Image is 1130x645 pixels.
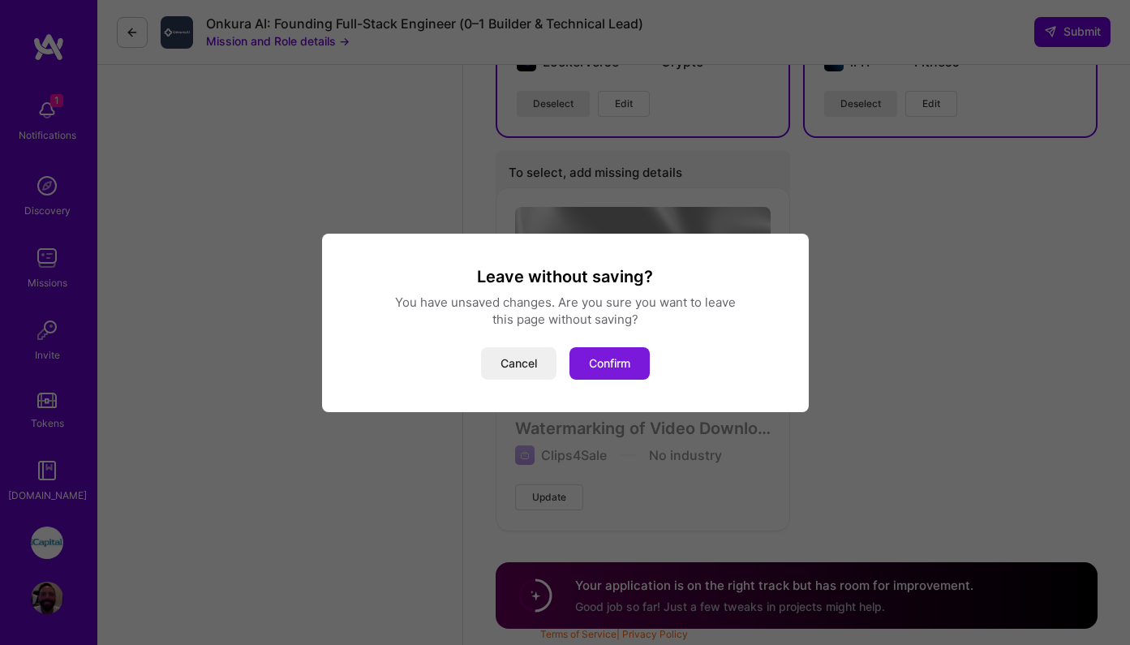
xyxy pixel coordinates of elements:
div: modal [322,234,809,412]
h3: Leave without saving? [342,266,789,287]
div: You have unsaved changes. Are you sure you want to leave [342,294,789,311]
button: Cancel [481,347,556,380]
div: this page without saving? [342,311,789,328]
button: Confirm [569,347,650,380]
